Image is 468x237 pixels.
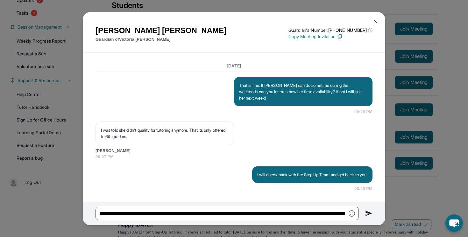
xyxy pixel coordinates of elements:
[96,25,226,36] h1: [PERSON_NAME] [PERSON_NAME]
[96,154,372,160] span: 08:37 PM
[349,210,355,217] img: Emoji
[288,27,372,33] p: Guardian's Number: [PHONE_NUMBER]
[288,33,372,40] p: Copy Meeting Invitation
[96,36,226,43] p: Guardian of Victoria [PERSON_NAME]
[365,210,372,217] img: Send icon
[96,63,372,69] h3: [DATE]
[354,109,372,115] span: 08:28 PM
[101,127,229,140] p: I was told she didn't qualify for tutoring anymore. That its only offered to 6th graders.
[368,27,372,33] span: ⓘ
[373,19,378,24] img: Close Icon
[257,171,367,178] p: I will check back with the Step Up Team and get back to you!
[96,148,372,154] span: [PERSON_NAME]
[445,214,463,232] button: chat-button
[354,185,372,192] span: 08:40 PM
[239,82,367,101] p: That is fine. If [PERSON_NAME] can do sometime during the weekends can you let me know her time a...
[337,34,343,39] img: Copy Icon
